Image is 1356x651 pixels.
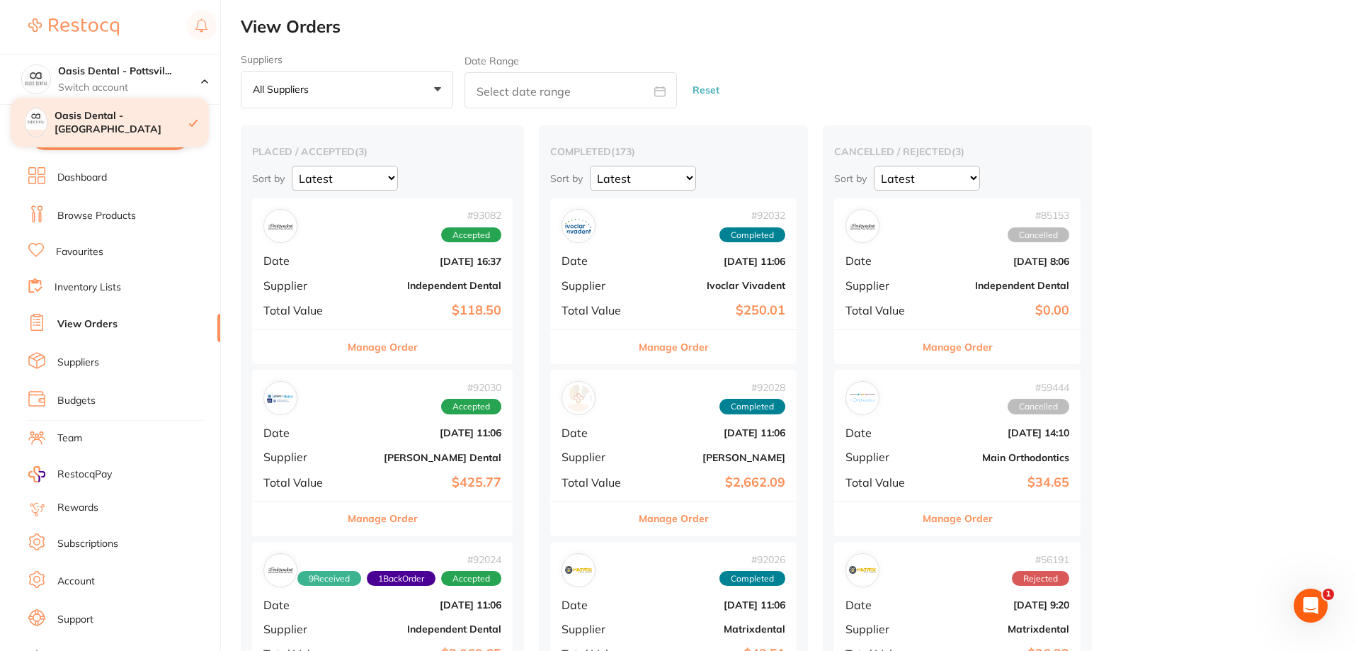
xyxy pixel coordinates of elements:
[644,256,785,267] b: [DATE] 11:06
[57,209,136,223] a: Browse Products
[550,172,583,185] p: Sort by
[348,502,418,536] button: Manage Order
[58,64,201,79] h4: Oasis Dental - Pottsville
[928,623,1069,635] b: Matrixdental
[562,623,632,635] span: Supplier
[57,431,82,446] a: Team
[928,427,1069,438] b: [DATE] 14:10
[351,427,501,438] b: [DATE] 11:06
[55,281,121,295] a: Inventory Lists
[57,501,98,515] a: Rewards
[28,18,119,35] img: Restocq Logo
[928,280,1069,291] b: Independent Dental
[25,108,47,130] img: Oasis Dental - Pottsville
[644,303,785,318] b: $250.01
[639,502,709,536] button: Manage Order
[441,382,501,393] span: # 92030
[57,574,95,589] a: Account
[351,452,501,463] b: [PERSON_NAME] Dental
[834,145,1081,158] h2: cancelled / rejected ( 3 )
[562,451,632,463] span: Supplier
[845,599,916,611] span: Date
[441,571,501,587] span: Accepted
[441,399,501,414] span: Accepted
[263,426,339,439] span: Date
[1323,589,1334,600] span: 1
[263,304,339,317] span: Total Value
[565,213,592,239] img: Ivoclar Vivadent
[57,613,93,627] a: Support
[719,399,785,414] span: Completed
[297,571,361,587] span: Received
[644,599,785,611] b: [DATE] 11:06
[252,172,285,185] p: Sort by
[562,599,632,611] span: Date
[845,623,916,635] span: Supplier
[57,537,118,551] a: Subscriptions
[644,452,785,463] b: [PERSON_NAME]
[348,330,418,364] button: Manage Order
[1008,399,1069,414] span: Cancelled
[57,394,96,408] a: Budgets
[241,54,453,65] label: Suppliers
[263,476,339,489] span: Total Value
[928,452,1069,463] b: Main Orthodontics
[253,83,314,96] p: All suppliers
[845,304,916,317] span: Total Value
[267,385,294,412] img: Erskine Dental
[644,427,785,438] b: [DATE] 11:06
[58,81,201,95] p: Switch account
[465,55,519,67] label: Date Range
[57,171,107,185] a: Dashboard
[297,554,501,565] span: # 92024
[351,623,501,635] b: Independent Dental
[849,557,876,584] img: Matrixdental
[1012,554,1069,565] span: # 56191
[57,356,99,370] a: Suppliers
[719,571,785,587] span: Completed
[263,451,339,463] span: Supplier
[22,65,50,94] img: Oasis Dental - Pottsville
[923,330,993,364] button: Manage Order
[28,466,112,482] a: RestocqPay
[56,245,103,259] a: Favourites
[263,279,339,292] span: Supplier
[252,198,513,364] div: Independent Dental#93082AcceptedDate[DATE] 16:37SupplierIndependent DentalTotal Value$118.50Manag...
[565,385,592,412] img: Henry Schein Halas
[351,475,501,490] b: $425.77
[241,71,453,109] button: All suppliers
[562,254,632,267] span: Date
[441,227,501,243] span: Accepted
[267,213,294,239] img: Independent Dental
[719,382,785,393] span: # 92028
[719,554,785,565] span: # 92026
[28,466,45,482] img: RestocqPay
[845,476,916,489] span: Total Value
[845,279,916,292] span: Supplier
[55,109,189,137] h4: Oasis Dental - [GEOGRAPHIC_DATA]
[351,280,501,291] b: Independent Dental
[263,254,339,267] span: Date
[928,303,1069,318] b: $0.00
[688,72,724,109] button: Reset
[1294,589,1328,623] iframe: Intercom live chat
[550,145,797,158] h2: completed ( 173 )
[639,330,709,364] button: Manage Order
[1012,571,1069,587] span: Rejected
[719,210,785,221] span: # 92032
[562,279,632,292] span: Supplier
[562,476,632,489] span: Total Value
[928,256,1069,267] b: [DATE] 8:06
[1008,227,1069,243] span: Cancelled
[849,213,876,239] img: Independent Dental
[565,557,592,584] img: Matrixdental
[441,210,501,221] span: # 93082
[849,385,876,412] img: Main Orthodontics
[351,303,501,318] b: $118.50
[928,475,1069,490] b: $34.65
[267,557,294,584] img: Independent Dental
[719,227,785,243] span: Completed
[57,468,112,482] span: RestocqPay
[845,451,916,463] span: Supplier
[252,370,513,536] div: Erskine Dental#92030AcceptedDate[DATE] 11:06Supplier[PERSON_NAME] DentalTotal Value$425.77Manage ...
